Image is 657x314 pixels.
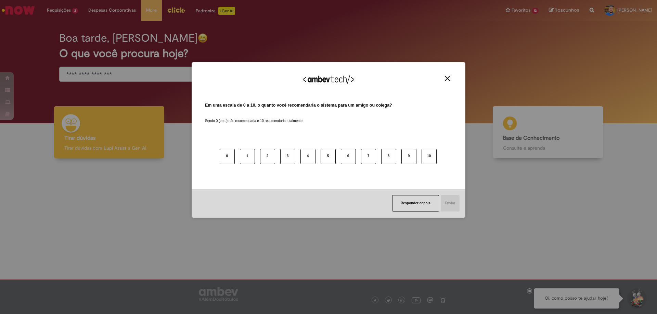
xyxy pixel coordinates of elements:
[280,149,295,164] button: 3
[401,149,416,164] button: 9
[443,76,452,81] button: Close
[220,149,235,164] button: 0
[445,76,450,81] img: Close
[240,149,255,164] button: 1
[321,149,336,164] button: 5
[381,149,396,164] button: 8
[300,149,315,164] button: 4
[392,195,439,211] button: Responder depois
[260,149,275,164] button: 2
[422,149,437,164] button: 10
[205,110,304,123] label: Sendo 0 (zero) não recomendaria e 10 recomendaria totalmente.
[341,149,356,164] button: 6
[205,102,392,109] label: Em uma escala de 0 a 10, o quanto você recomendaria o sistema para um amigo ou colega?
[303,75,354,84] img: Logo Ambevtech
[361,149,376,164] button: 7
